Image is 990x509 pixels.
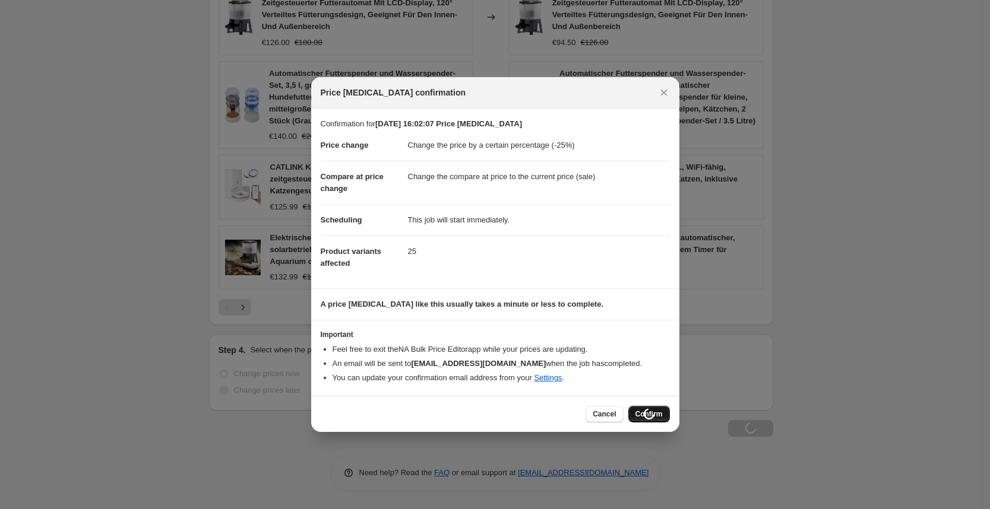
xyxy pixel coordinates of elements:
[333,372,670,384] li: You can update your confirmation email address from your .
[333,343,670,355] li: Feel free to exit the NA Bulk Price Editor app while your prices are updating.
[375,119,522,128] b: [DATE] 16:02:07 Price [MEDICAL_DATA]
[321,247,382,268] span: Product variants affected
[534,373,562,382] a: Settings
[408,204,670,236] dd: This job will start immediately.
[321,118,670,130] p: Confirmation for
[321,141,369,149] span: Price change
[408,236,670,267] dd: 25
[333,358,670,370] li: An email will be sent to when the job has completed .
[321,300,604,308] b: A price [MEDICAL_DATA] like this usually takes a minute or less to complete.
[411,359,546,368] b: [EMAIL_ADDRESS][DOMAIN_NAME]
[321,172,384,193] span: Compare at price change
[321,330,670,339] h3: Important
[321,87,466,98] span: Price [MEDICAL_DATA] confirmation
[656,84,672,101] button: Close
[586,406,623,422] button: Cancel
[408,130,670,161] dd: Change the price by a certain percentage (-25%)
[408,161,670,192] dd: Change the compare at price to the current price (sale)
[593,409,616,419] span: Cancel
[321,215,362,224] span: Scheduling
